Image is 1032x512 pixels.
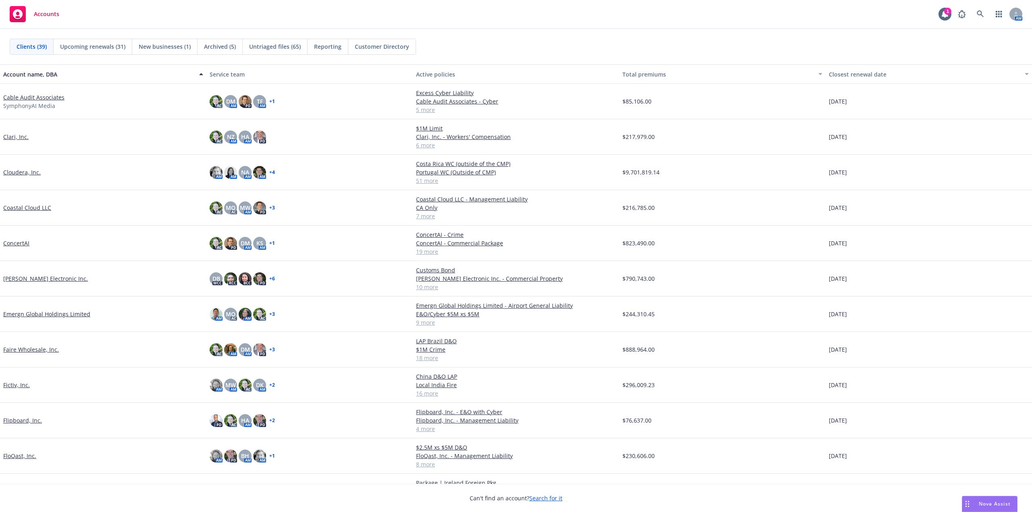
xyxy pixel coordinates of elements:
a: CA Only [416,203,616,212]
a: Excess Cyber Liability [416,89,616,97]
span: SymphonyAI Media [3,102,55,110]
div: Account name, DBA [3,70,194,79]
img: photo [224,414,237,427]
a: Report a Bug [954,6,970,22]
img: photo [253,450,266,462]
a: Cloudera, Inc. [3,168,41,176]
button: Nova Assist [962,496,1017,512]
span: DK [256,381,264,389]
a: Flipboard, Inc. - Management Liability [416,416,616,425]
span: MQ [226,203,235,212]
span: DB [212,274,220,283]
img: photo [210,131,223,143]
a: Local India Fire [416,381,616,389]
div: Active policies [416,70,616,79]
span: TF [257,97,263,106]
a: Portugal WC (Outside of CMP) [416,168,616,176]
a: Accounts [6,3,62,25]
a: FloQast, Inc. - Management Liability [416,452,616,460]
img: photo [239,379,252,392]
img: photo [210,343,223,356]
span: [DATE] [829,310,847,318]
button: Closest renewal date [826,64,1032,84]
a: Customs Bond [416,266,616,274]
span: [DATE] [829,416,847,425]
span: [DATE] [829,168,847,176]
span: [DATE] [829,97,847,106]
span: [DATE] [829,203,847,212]
span: KS [256,239,263,247]
span: DM [241,345,250,354]
a: ConcertAI - Crime [416,230,616,239]
a: Clari, Inc. - Workers' Compensation [416,133,616,141]
img: photo [210,308,223,321]
span: Accounts [34,11,59,17]
span: [DATE] [829,381,847,389]
img: photo [253,414,266,427]
a: China D&O LAP [416,372,616,381]
span: [DATE] [829,239,847,247]
a: Cable Audit Associates [3,93,64,102]
span: MW [225,381,236,389]
a: 8 more [416,460,616,468]
a: 18 more [416,354,616,362]
a: Search [972,6,988,22]
a: Clari, Inc. [3,133,29,141]
span: MW [240,203,250,212]
a: Cable Audit Associates - Cyber [416,97,616,106]
img: photo [239,95,252,108]
span: Upcoming renewals (31) [60,42,125,51]
a: LAP Brazil D&O [416,337,616,345]
a: FloQast, Inc. [3,452,36,460]
img: photo [224,450,237,462]
a: 7 more [416,212,616,220]
a: Fictiv, Inc. [3,381,30,389]
img: photo [253,131,266,143]
div: 1 [944,8,951,15]
img: photo [224,166,237,179]
span: New businesses (1) [139,42,191,51]
button: Active policies [413,64,619,84]
a: Search for it [529,494,562,502]
img: photo [239,308,252,321]
a: 9 more [416,318,616,327]
span: [DATE] [829,133,847,141]
span: $790,743.00 [622,274,655,283]
button: Service team [206,64,413,84]
span: DM [241,239,250,247]
span: Can't find an account? [470,494,562,502]
img: photo [210,201,223,214]
a: Costa Rica WC (outside of the CMP) [416,160,616,168]
span: Archived (5) [204,42,236,51]
a: Emergn Global Holdings Limited [3,310,90,318]
div: Total premiums [622,70,814,79]
a: Flipboard, Inc. [3,416,42,425]
img: photo [210,414,223,427]
span: MQ [226,310,235,318]
span: [DATE] [829,345,847,354]
a: 19 more [416,247,616,256]
a: 51 more [416,176,616,185]
img: photo [253,166,266,179]
a: 16 more [416,389,616,398]
a: + 1 [269,241,275,246]
a: Coastal Cloud LLC - Management Liability [416,195,616,203]
img: photo [253,343,266,356]
span: BH [241,452,249,460]
span: $85,106.00 [622,97,651,106]
img: photo [239,272,252,285]
span: $216,785.00 [622,203,655,212]
span: Customer Directory [355,42,409,51]
img: photo [224,272,237,285]
span: Untriaged files (65) [249,42,301,51]
div: Service team [210,70,410,79]
span: $888,964.00 [622,345,655,354]
span: Clients (39) [17,42,47,51]
span: $244,310.45 [622,310,655,318]
a: + 3 [269,347,275,352]
span: [DATE] [829,452,847,460]
img: photo [210,379,223,392]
